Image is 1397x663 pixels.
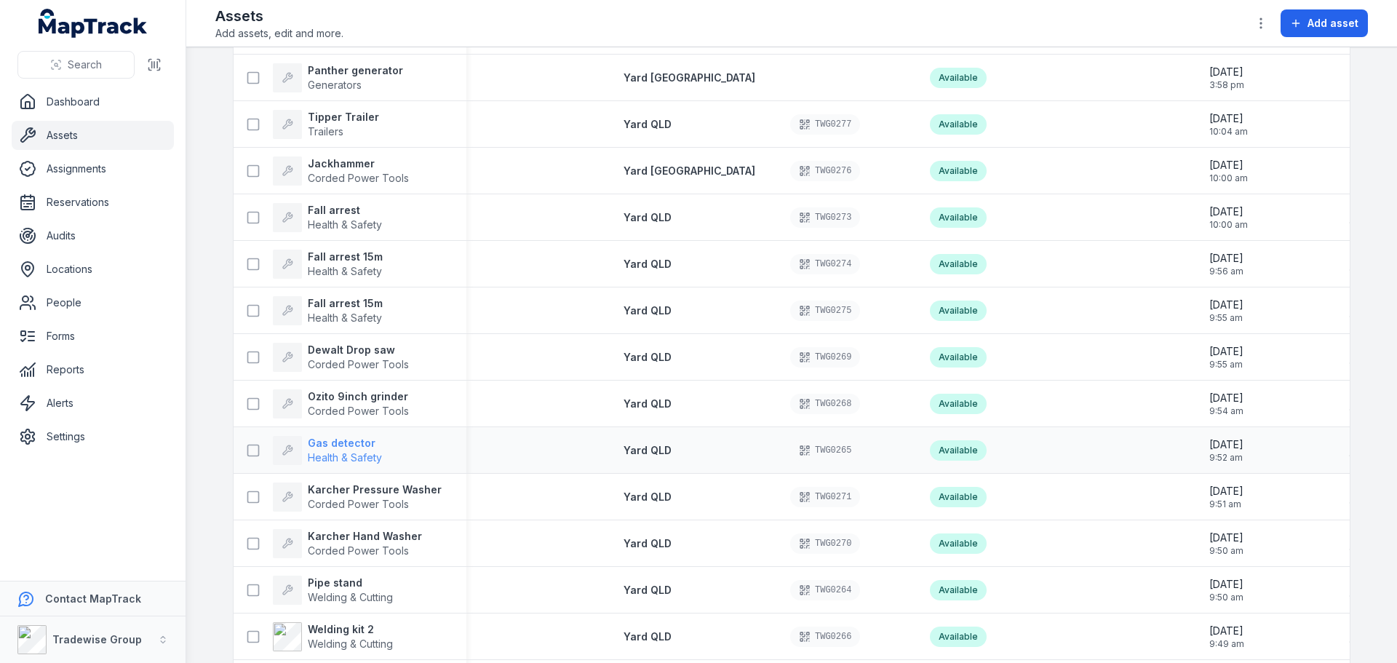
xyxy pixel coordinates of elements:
span: 12:07 pm [1349,452,1388,464]
div: Available [930,254,987,274]
a: Alerts [12,389,174,418]
span: 9:55 am [1209,312,1243,324]
strong: Karcher Pressure Washer [308,483,442,497]
span: Health & Safety [308,218,382,231]
span: 9:54 am [1209,405,1243,417]
h2: Assets [215,6,343,26]
time: 5/28/2025, 9:55:23 AM [1209,298,1243,324]
a: JackhammerCorded Power Tools [273,156,409,186]
div: TWG0277 [790,114,860,135]
div: TWG0276 [790,161,860,181]
span: Add asset [1308,16,1358,31]
strong: Panther generator [308,63,403,78]
span: [DATE] [1209,111,1248,126]
a: MapTrack [39,9,148,38]
span: [DATE] [1209,298,1243,312]
span: [DATE] [1349,624,1385,638]
a: Welding kit 2Welding & Cutting [273,622,393,651]
div: Available [930,301,987,321]
a: Yard QLD [624,490,672,504]
span: Corded Power Tools [308,544,409,557]
span: [DATE] [1349,158,1384,172]
strong: Fall arrest [308,203,382,218]
span: 3:58 pm [1349,79,1384,91]
span: [DATE] [1209,624,1244,638]
span: [DATE] [1349,344,1383,359]
a: Yard QLD [624,443,672,458]
a: Tipper TrailerTrailers [273,110,379,139]
span: Welding & Cutting [308,591,393,603]
span: 10:04 am [1209,126,1248,138]
span: [DATE] [1349,577,1383,592]
time: 8/6/2025, 7:39:10 AM [1349,158,1384,184]
span: [DATE] [1349,111,1383,126]
time: 5/28/2025, 9:54:16 AM [1209,391,1243,417]
a: Fall arrest 15mHealth & Safety [273,250,383,279]
span: 7:39 am [1349,172,1384,184]
span: 9:55 am [1349,312,1383,324]
span: 9:50 am [1209,592,1243,603]
strong: Jackhammer [308,156,409,171]
a: Audits [12,221,174,250]
div: TWG0269 [790,347,860,368]
span: Yard QLD [624,491,672,503]
div: TWG0273 [790,207,860,228]
span: Corded Power Tools [308,172,409,184]
span: 9:54 am [1349,405,1383,417]
span: [DATE] [1209,391,1243,405]
time: 5/28/2025, 9:56:51 AM [1209,251,1243,277]
span: [DATE] [1209,484,1243,499]
time: 5/28/2025, 9:49:04 AM [1209,624,1244,650]
time: 5/28/2025, 9:54:17 AM [1349,391,1383,417]
span: Corded Power Tools [308,498,409,510]
div: TWG0274 [790,254,860,274]
span: [DATE] [1209,65,1244,79]
a: Dewalt Drop sawCorded Power Tools [273,343,409,372]
span: [DATE] [1209,251,1243,266]
button: Add asset [1281,9,1368,37]
span: [DATE] [1209,577,1243,592]
span: [DATE] [1349,531,1383,545]
a: Yard QLD [624,210,672,225]
a: Gas detectorHealth & Safety [273,436,382,465]
span: [DATE] [1209,531,1243,545]
span: [DATE] [1209,158,1248,172]
a: Assets [12,121,174,150]
span: Generators [308,79,362,91]
div: Available [930,347,987,368]
div: Available [930,627,987,647]
time: 5/28/2025, 9:52:40 AM [1209,437,1243,464]
span: 9:49 am [1209,638,1244,650]
span: [DATE] [1349,205,1388,219]
time: 5/28/2025, 9:55:18 AM [1349,344,1383,370]
span: Yard [GEOGRAPHIC_DATA] [624,164,755,177]
a: Yard QLD [624,397,672,411]
a: Ozito 9inch grinderCorded Power Tools [273,389,409,418]
a: Fall arrest 15mHealth & Safety [273,296,383,325]
span: Yard QLD [624,537,672,549]
span: 9:51 am [1349,499,1383,510]
a: Yard QLD [624,536,672,551]
strong: Tradewise Group [52,633,142,646]
time: 5/28/2025, 10:00:31 AM [1349,205,1388,231]
span: Yard QLD [624,584,672,596]
strong: Welding kit 2 [308,622,393,637]
a: People [12,288,174,317]
span: 9:50 am [1349,592,1383,603]
span: 7:45 am [1349,126,1383,138]
span: 9:50 am [1349,545,1383,557]
div: Available [930,580,987,600]
span: [DATE] [1209,205,1248,219]
span: 9:51 am [1209,499,1243,510]
span: Yard QLD [624,351,672,363]
div: Available [930,533,987,554]
div: Available [930,68,987,88]
span: [DATE] [1349,484,1383,499]
span: [DATE] [1349,251,1383,266]
span: Corded Power Tools [308,405,409,417]
time: 8/6/2025, 7:45:23 AM [1349,111,1383,138]
span: Trailers [308,125,343,138]
button: Search [17,51,135,79]
a: Yard QLD [624,583,672,598]
a: Locations [12,255,174,284]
